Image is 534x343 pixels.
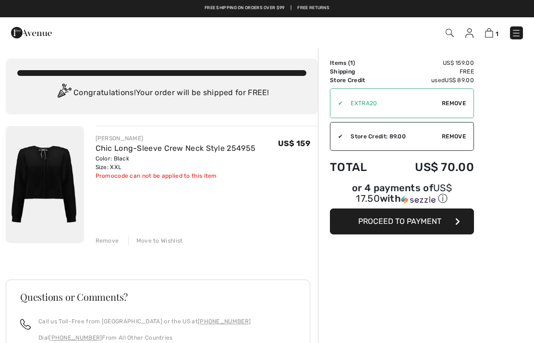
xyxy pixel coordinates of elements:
a: Free Returns [297,5,329,12]
div: Promocode can not be applied to this item [96,171,256,180]
div: Congratulations! Your order will be shipped for FREE! [17,84,306,103]
td: Total [330,151,386,184]
div: [PERSON_NAME] [96,134,256,143]
span: US$ 17.50 [356,182,452,204]
td: used [386,76,474,85]
div: Store Credit: 89.00 [343,132,442,141]
td: Store Credit [330,76,386,85]
p: Call us Toll-Free from [GEOGRAPHIC_DATA] or the US at [38,317,251,326]
img: call [20,319,31,330]
img: Menu [511,28,521,38]
a: [PHONE_NUMBER] [49,334,102,341]
span: | [291,5,291,12]
img: 1ère Avenue [11,23,52,42]
td: US$ 159.00 [386,59,474,67]
input: Promo code [343,89,442,118]
span: 1 [496,30,498,37]
a: 1ère Avenue [11,27,52,37]
a: 1 [485,27,498,38]
p: Dial From All Other Countries [38,333,251,342]
div: or 4 payments of with [330,184,474,205]
td: US$ 70.00 [386,151,474,184]
div: Color: Black Size: XXL [96,154,256,171]
span: Proceed to Payment [358,217,441,226]
td: Shipping [330,67,386,76]
img: Sezzle [401,196,436,204]
span: Remove [442,99,466,108]
img: Congratulation2.svg [54,84,73,103]
a: Free shipping on orders over $99 [205,5,285,12]
span: 1 [350,60,353,66]
span: US$ 89.00 [445,77,474,84]
img: Shopping Bag [485,28,493,37]
div: or 4 payments ofUS$ 17.50withSezzle Click to learn more about Sezzle [330,184,474,208]
img: My Info [465,28,473,38]
td: Free [386,67,474,76]
a: [PHONE_NUMBER] [198,318,251,325]
div: ✔ [330,99,343,108]
div: Move to Wishlist [128,236,183,245]
span: US$ 159 [278,139,310,148]
h3: Questions or Comments? [20,292,296,302]
button: Proceed to Payment [330,208,474,234]
a: Chic Long-Sleeve Crew Neck Style 254955 [96,144,256,153]
td: Items ( ) [330,59,386,67]
span: Remove [442,132,466,141]
img: Chic Long-Sleeve Crew Neck Style 254955 [6,126,84,243]
div: Remove [96,236,119,245]
img: Search [446,29,454,37]
div: ✔ [330,132,343,141]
